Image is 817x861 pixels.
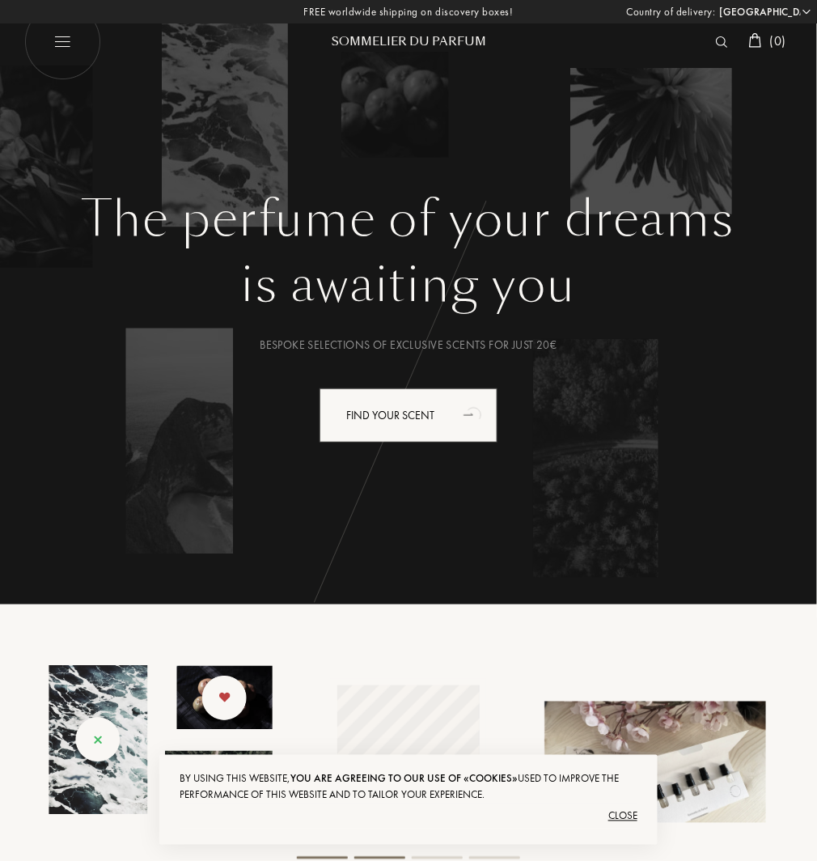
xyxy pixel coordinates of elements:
div: Close [180,804,637,829]
div: Sommelier du Parfum [311,34,506,51]
img: cart_white.svg [749,33,762,48]
div: Find your scent [320,388,497,443]
div: By using this website, used to improve the performance of this website and to tailor your experie... [180,771,637,804]
img: landing_swipe.png [49,665,273,823]
span: ( 0 ) [770,32,786,49]
span: Country of delivery: [627,4,716,20]
a: Find your scentanimation [307,388,510,443]
h1: The perfume of your dreams [36,190,781,248]
div: Bespoke selections of exclusive scents for just 20€ [36,337,781,354]
span: you are agreeing to our use of «cookies» [290,772,518,786]
div: is awaiting you [36,248,781,321]
img: burger_white.png [24,4,101,81]
img: box_landing_top.png [544,702,768,822]
div: animation [458,398,490,430]
img: search_icn_white.svg [716,36,728,48]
